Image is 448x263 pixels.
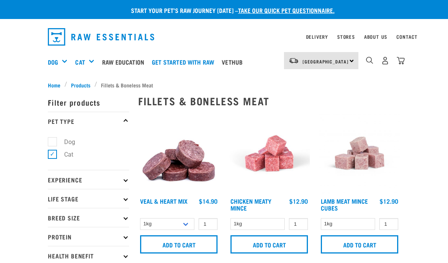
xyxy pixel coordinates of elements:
[48,227,129,246] p: Protein
[289,198,308,204] div: $12.90
[381,57,389,65] img: user.png
[48,81,60,89] span: Home
[199,218,218,230] input: 1
[337,35,355,38] a: Stores
[140,235,218,253] input: Add to cart
[150,47,220,77] a: Get started with Raw
[289,218,308,230] input: 1
[379,218,398,230] input: 1
[238,8,334,12] a: take our quick pet questionnaire.
[48,93,129,112] p: Filter products
[42,25,406,49] nav: dropdown navigation
[319,112,400,194] img: Lamb Meat Mince
[48,81,65,89] a: Home
[138,95,400,107] h2: Fillets & Boneless Meat
[67,81,95,89] a: Products
[230,199,271,209] a: Chicken Meaty Mince
[289,57,299,64] img: van-moving.png
[52,150,76,159] label: Cat
[229,112,310,194] img: Chicken Meaty Mince
[48,189,129,208] p: Life Stage
[48,170,129,189] p: Experience
[364,35,387,38] a: About Us
[48,208,129,227] p: Breed Size
[75,57,85,67] a: Cat
[199,198,218,204] div: $14.90
[138,112,219,194] img: 1152 Veal Heart Medallions 01
[321,199,368,209] a: Lamb Meat Mince Cubes
[100,47,150,77] a: Raw Education
[303,60,349,63] span: [GEOGRAPHIC_DATA]
[230,235,308,253] input: Add to cart
[366,57,373,64] img: home-icon-1@2x.png
[71,81,90,89] span: Products
[48,81,400,89] nav: breadcrumbs
[396,35,418,38] a: Contact
[140,199,188,203] a: Veal & Heart Mix
[52,137,78,147] label: Dog
[380,198,398,204] div: $12.90
[48,112,129,131] p: Pet Type
[397,57,405,65] img: home-icon@2x.png
[220,47,248,77] a: Vethub
[321,235,398,253] input: Add to cart
[48,57,58,67] a: Dog
[306,35,328,38] a: Delivery
[48,28,154,46] img: Raw Essentials Logo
